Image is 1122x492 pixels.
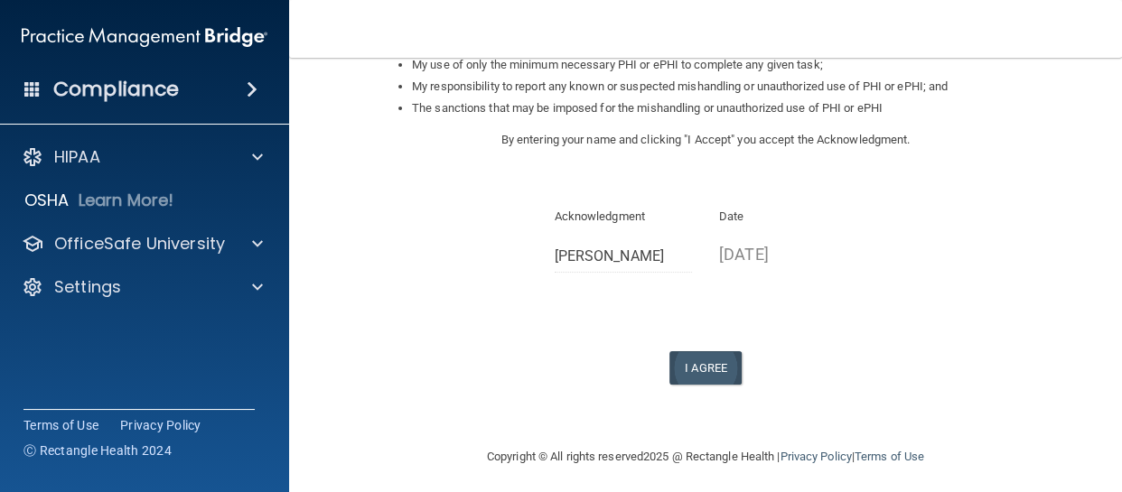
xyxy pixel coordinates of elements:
div: Copyright © All rights reserved 2025 @ Rectangle Health | | [376,428,1035,486]
input: Full Name [555,239,693,273]
span: Ⓒ Rectangle Health 2024 [23,441,172,460]
button: I Agree [669,351,742,385]
a: Terms of Use [23,416,98,434]
img: PMB logo [22,19,267,55]
a: Settings [22,276,263,298]
li: My use of only the minimum necessary PHI or ePHI to complete any given task; [412,54,1035,76]
p: [DATE] [719,239,857,269]
a: OfficeSafe University [22,233,263,255]
p: Settings [54,276,121,298]
p: Acknowledgment [555,206,693,227]
a: Terms of Use [855,450,924,463]
p: Learn More! [79,190,174,211]
li: The sanctions that may be imposed for the mishandling or unauthorized use of PHI or ePHI [412,97,1035,119]
li: My responsibility to report any known or suspected mishandling or unauthorized use of PHI or ePHI... [412,76,1035,97]
p: HIPAA [54,146,100,168]
p: OfficeSafe University [54,233,225,255]
a: Privacy Policy [780,450,851,463]
a: Privacy Policy [120,416,201,434]
p: Date [719,206,857,227]
p: By entering your name and clicking "I Accept" you accept the Acknowledgment. [376,129,1035,151]
p: OSHA [24,190,70,211]
a: HIPAA [22,146,263,168]
h4: Compliance [53,77,179,102]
